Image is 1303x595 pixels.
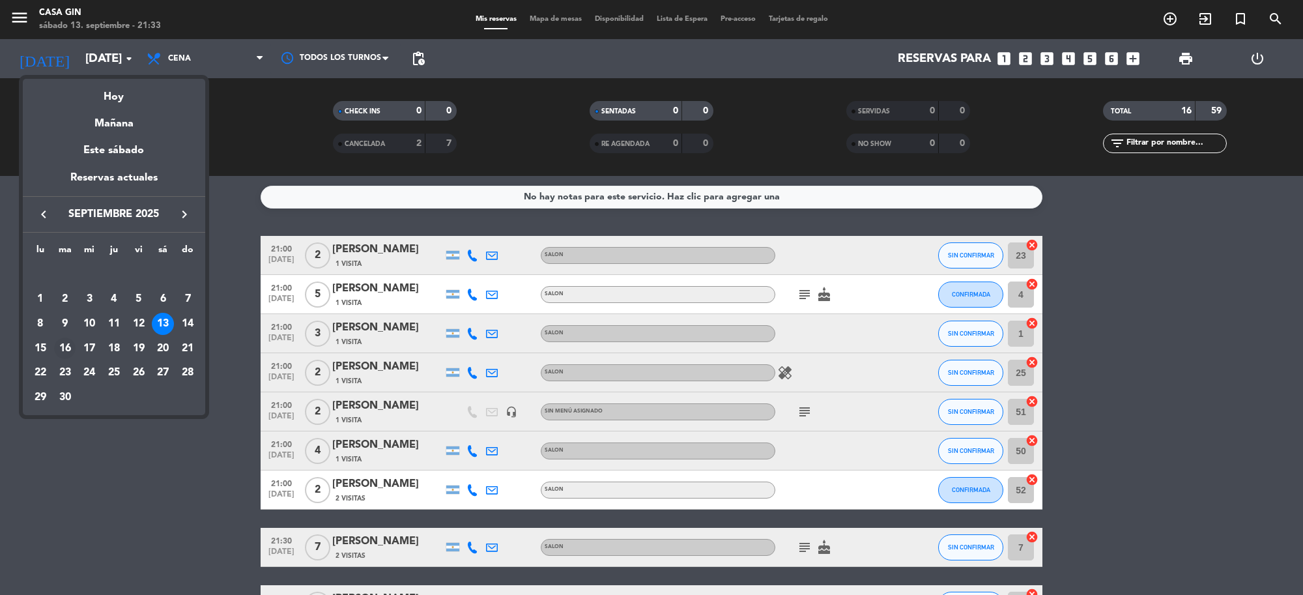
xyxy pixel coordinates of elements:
div: Mañana [23,106,205,132]
div: 25 [103,362,125,384]
div: 23 [54,362,76,384]
td: 19 de septiembre de 2025 [126,336,151,361]
div: 17 [78,338,100,360]
td: SEP. [28,263,200,287]
td: 15 de septiembre de 2025 [28,336,53,361]
td: 28 de septiembre de 2025 [175,360,200,385]
button: keyboard_arrow_left [32,206,55,223]
div: 19 [128,338,150,360]
span: septiembre 2025 [55,206,173,223]
div: 11 [103,313,125,335]
div: 27 [152,362,174,384]
td: 29 de septiembre de 2025 [28,385,53,410]
td: 16 de septiembre de 2025 [53,336,78,361]
div: 15 [29,338,51,360]
div: 9 [54,313,76,335]
div: Reservas actuales [23,169,205,196]
td: 27 de septiembre de 2025 [151,360,176,385]
div: 30 [54,386,76,409]
div: Hoy [23,79,205,106]
button: keyboard_arrow_right [173,206,196,223]
th: miércoles [77,242,102,263]
div: 14 [177,313,199,335]
div: 26 [128,362,150,384]
td: 5 de septiembre de 2025 [126,287,151,312]
td: 18 de septiembre de 2025 [102,336,126,361]
div: 24 [78,362,100,384]
div: 21 [177,338,199,360]
th: martes [53,242,78,263]
td: 26 de septiembre de 2025 [126,360,151,385]
div: 13 [152,313,174,335]
div: 5 [128,288,150,310]
td: 25 de septiembre de 2025 [102,360,126,385]
div: 3 [78,288,100,310]
td: 24 de septiembre de 2025 [77,360,102,385]
th: jueves [102,242,126,263]
td: 7 de septiembre de 2025 [175,287,200,312]
div: 8 [29,313,51,335]
th: sábado [151,242,176,263]
th: viernes [126,242,151,263]
div: 1 [29,288,51,310]
td: 11 de septiembre de 2025 [102,312,126,336]
i: keyboard_arrow_right [177,207,192,222]
div: 16 [54,338,76,360]
td: 23 de septiembre de 2025 [53,360,78,385]
td: 9 de septiembre de 2025 [53,312,78,336]
div: 4 [103,288,125,310]
div: 10 [78,313,100,335]
td: 10 de septiembre de 2025 [77,312,102,336]
td: 3 de septiembre de 2025 [77,287,102,312]
div: 28 [177,362,199,384]
td: 22 de septiembre de 2025 [28,360,53,385]
div: 6 [152,288,174,310]
td: 1 de septiembre de 2025 [28,287,53,312]
td: 2 de septiembre de 2025 [53,287,78,312]
div: 22 [29,362,51,384]
td: 21 de septiembre de 2025 [175,336,200,361]
td: 20 de septiembre de 2025 [151,336,176,361]
div: Este sábado [23,132,205,169]
td: 17 de septiembre de 2025 [77,336,102,361]
i: keyboard_arrow_left [36,207,51,222]
div: 29 [29,386,51,409]
td: 13 de septiembre de 2025 [151,312,176,336]
div: 18 [103,338,125,360]
td: 14 de septiembre de 2025 [175,312,200,336]
td: 6 de septiembre de 2025 [151,287,176,312]
div: 20 [152,338,174,360]
th: domingo [175,242,200,263]
td: 8 de septiembre de 2025 [28,312,53,336]
td: 4 de septiembre de 2025 [102,287,126,312]
td: 30 de septiembre de 2025 [53,385,78,410]
td: 12 de septiembre de 2025 [126,312,151,336]
div: 2 [54,288,76,310]
div: 12 [128,313,150,335]
div: 7 [177,288,199,310]
th: lunes [28,242,53,263]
